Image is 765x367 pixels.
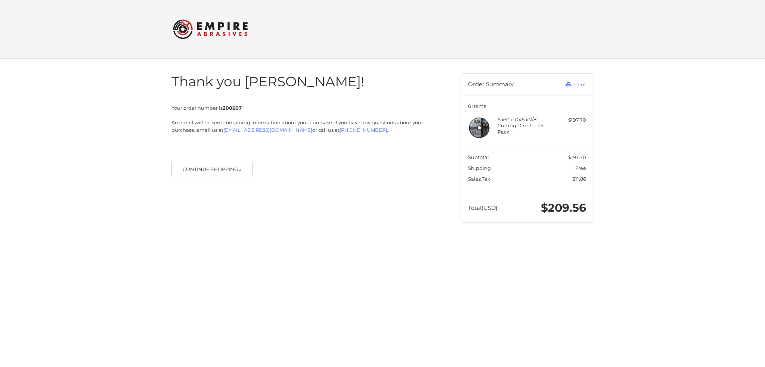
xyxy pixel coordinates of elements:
span: $11.86 [572,176,586,182]
span: Your order number is [171,105,242,111]
a: [EMAIL_ADDRESS][DOMAIN_NAME] [223,127,312,133]
span: Free [575,165,586,171]
a: [PHONE_NUMBER] [340,127,387,133]
span: $197.70 [568,154,586,160]
span: An email will be sent containing information about your purchase. If you have any questions about... [171,119,423,133]
div: $197.70 [557,116,586,124]
button: Continue Shopping » [171,161,253,177]
h1: Thank you [PERSON_NAME]! [171,73,426,90]
span: $209.56 [541,201,586,215]
h4: 6 x 6" x .045 x 7/8" Cutting Disc T1 - 25 Pack [498,116,555,135]
h3: 6 Items [468,103,586,109]
a: Print [549,81,586,88]
img: Empire Abrasives [173,15,248,44]
strong: 200607 [223,105,242,111]
h3: Order Summary [468,81,549,88]
span: Subtotal [468,154,489,160]
span: Total (USD) [468,204,498,211]
span: Sales Tax [468,176,490,182]
span: Shipping [468,165,491,171]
